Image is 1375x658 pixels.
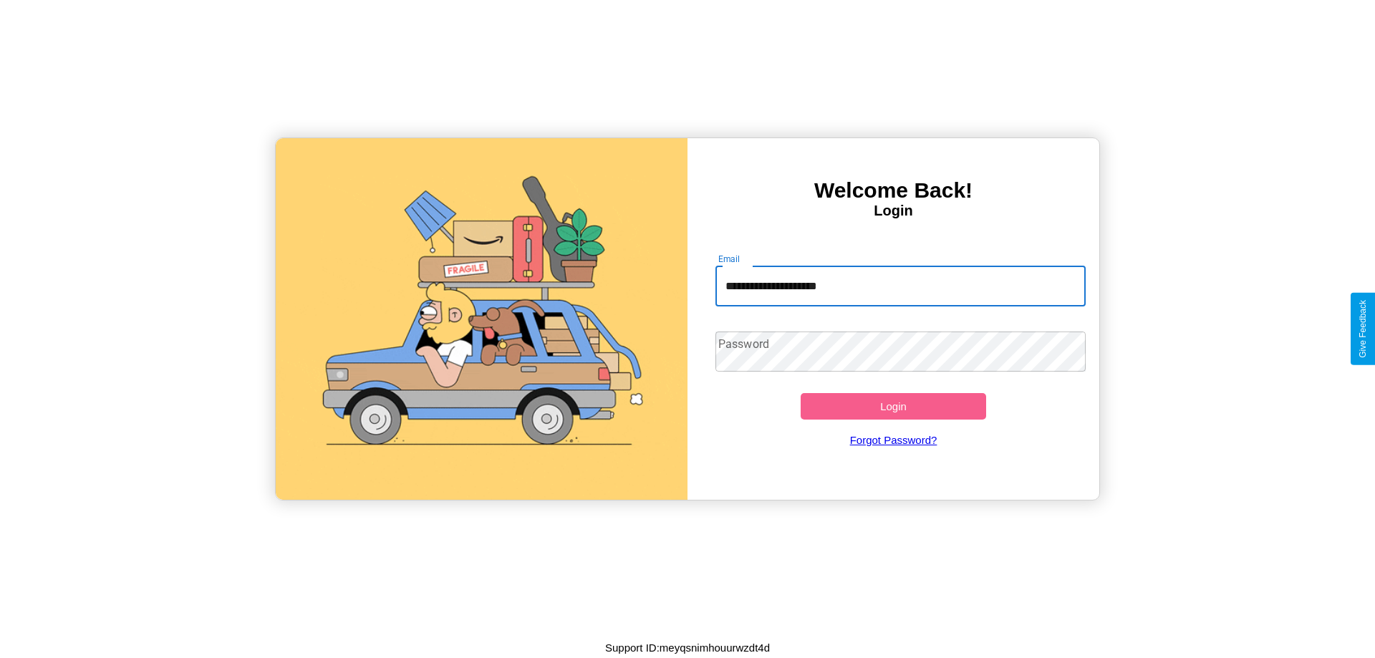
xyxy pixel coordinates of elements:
a: Forgot Password? [708,420,1079,460]
div: Give Feedback [1358,300,1368,358]
h4: Login [687,203,1099,219]
h3: Welcome Back! [687,178,1099,203]
img: gif [276,138,687,500]
p: Support ID: meyqsnimhouurwzdt4d [605,638,770,657]
label: Email [718,253,740,265]
button: Login [801,393,986,420]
